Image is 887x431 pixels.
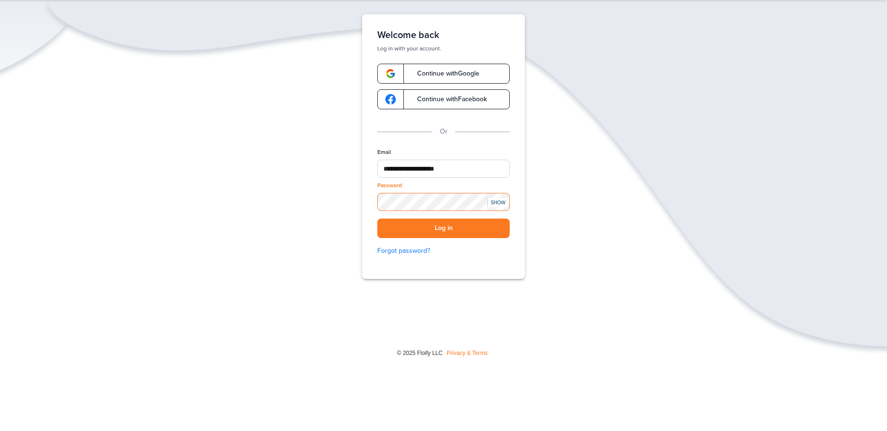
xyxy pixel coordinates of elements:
[377,89,510,109] a: google-logoContinue withFacebook
[408,96,487,103] span: Continue with Facebook
[447,350,487,356] a: Privacy & Terms
[385,68,396,79] img: google-logo
[397,350,442,356] span: © 2025 Floify LLC
[377,193,510,211] input: Password
[377,29,510,41] h1: Welcome back
[487,198,508,207] div: SHOW
[408,70,479,77] span: Continue with Google
[377,219,510,238] button: Log in
[385,94,396,105] img: google-logo
[377,45,510,52] p: Log in with your account.
[377,64,510,84] a: google-logoContinue withGoogle
[377,148,391,156] label: Email
[377,160,510,178] input: Email
[440,126,448,137] p: Or
[377,182,402,190] label: Password
[377,246,510,256] a: Forgot password?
